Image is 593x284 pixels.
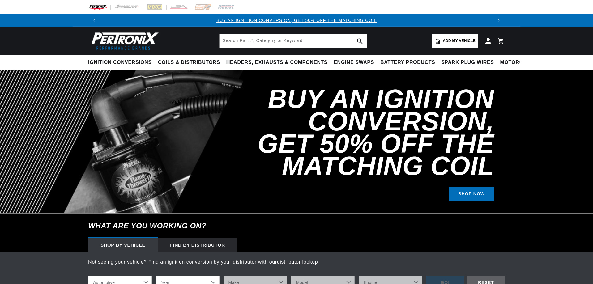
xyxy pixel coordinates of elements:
span: Add my vehicle [443,38,476,44]
span: Headers, Exhausts & Components [226,59,327,66]
div: Announcement [100,17,493,24]
a: BUY AN IGNITION CONVERSION, GET 50% OFF THE MATCHING COIL [216,18,377,23]
div: Find by Distributor [158,238,237,252]
h6: What are you working on? [73,214,520,238]
summary: Ignition Conversions [88,55,155,70]
span: Battery Products [380,59,435,66]
summary: Engine Swaps [331,55,377,70]
span: Engine Swaps [334,59,374,66]
button: Translation missing: en.sections.announcements.previous_announcement [88,14,100,27]
span: Ignition Conversions [88,59,152,66]
summary: Headers, Exhausts & Components [223,55,331,70]
input: Search Part #, Category or Keyword [220,34,367,48]
span: Motorcycle [500,59,537,66]
button: Translation missing: en.sections.announcements.next_announcement [493,14,505,27]
summary: Motorcycle [497,55,540,70]
slideshow-component: Translation missing: en.sections.announcements.announcement_bar [73,14,520,27]
summary: Spark Plug Wires [438,55,497,70]
img: Pertronix [88,30,159,52]
a: SHOP NOW [449,187,494,201]
a: distributor lookup [277,259,318,265]
summary: Coils & Distributors [155,55,223,70]
span: Spark Plug Wires [441,59,494,66]
span: Coils & Distributors [158,59,220,66]
h2: Buy an Ignition Conversion, Get 50% off the Matching Coil [230,88,494,177]
p: Not seeing your vehicle? Find an ignition conversion by your distributor with our [88,258,505,266]
div: Shop by vehicle [88,238,158,252]
div: 1 of 3 [100,17,493,24]
summary: Battery Products [377,55,438,70]
button: search button [353,34,367,48]
a: Add my vehicle [432,34,478,48]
